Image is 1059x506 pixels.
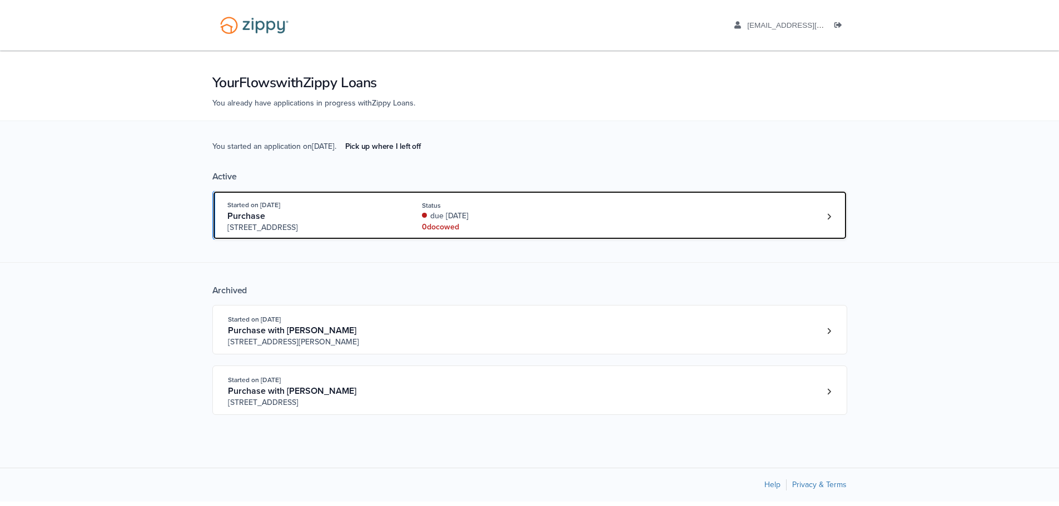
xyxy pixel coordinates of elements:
[764,480,780,489] a: Help
[834,21,847,32] a: Log out
[227,222,397,233] span: [STREET_ADDRESS]
[821,323,838,339] a: Loan number 4238297
[422,201,570,211] div: Status
[792,480,847,489] a: Privacy & Terms
[228,325,356,336] span: Purchase with [PERSON_NAME]
[212,171,847,182] div: Active
[212,365,847,415] a: Open loan 4100895
[212,305,847,354] a: Open loan 4238297
[228,385,356,397] span: Purchase with [PERSON_NAME]
[228,337,397,348] span: [STREET_ADDRESS][PERSON_NAME]
[212,141,430,171] span: You started an application on [DATE] .
[212,73,847,92] h1: Your Flows with Zippy Loans
[422,211,570,222] div: due [DATE]
[228,376,281,384] span: Started on [DATE]
[734,21,875,32] a: edit profile
[821,383,838,400] a: Loan number 4100895
[747,21,874,29] span: sphawes1@gmail.com
[212,98,415,108] span: You already have applications in progress with Zippy Loans .
[227,201,280,209] span: Started on [DATE]
[228,315,281,323] span: Started on [DATE]
[213,11,296,39] img: Logo
[821,208,838,225] a: Loan number 4256548
[212,285,847,296] div: Archived
[336,137,430,156] a: Pick up where I left off
[212,191,847,240] a: Open loan 4256548
[228,397,397,408] span: [STREET_ADDRESS]
[227,211,265,222] span: Purchase
[422,222,570,233] div: 0 doc owed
